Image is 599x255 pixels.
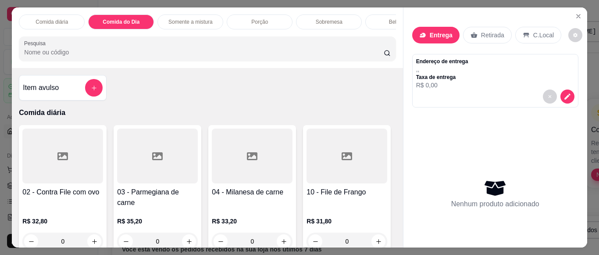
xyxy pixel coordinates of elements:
[481,31,504,40] p: Retirada
[251,18,268,25] p: Porção
[117,187,198,208] h4: 03 - Parmegiana de carne
[389,18,408,25] p: Bebidas
[103,18,139,25] p: Comida do Dia
[212,187,292,198] h4: 04 - Milanesa de carne
[316,18,342,25] p: Sobremesa
[117,217,198,226] p: R$ 35,20
[24,48,384,57] input: Pesquisa
[307,217,387,226] p: R$ 31,80
[36,18,68,25] p: Comida diária
[416,81,468,90] p: R$ 0,00
[533,31,554,40] p: C.Local
[543,90,557,104] button: decrease-product-quantity
[307,187,387,198] h4: 10 - File de Frango
[571,9,585,23] button: Close
[85,79,103,97] button: add-separate-item
[451,199,539,209] p: Nenhum produto adicionado
[430,31,453,40] p: Entrega
[22,187,103,198] h4: 02 - Contra File com ovo
[416,74,468,81] p: Taxa de entrega
[19,108,396,118] p: Comida diária
[24,40,49,47] label: Pesquisa
[212,217,292,226] p: R$ 33,20
[22,217,103,226] p: R$ 32,80
[23,83,59,93] h4: Item avulso
[560,90,574,104] button: decrease-product-quantity
[416,65,468,74] p: , ,
[416,58,468,65] p: Endereço de entrega
[568,28,582,42] button: decrease-product-quantity
[168,18,213,25] p: Somente a mistura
